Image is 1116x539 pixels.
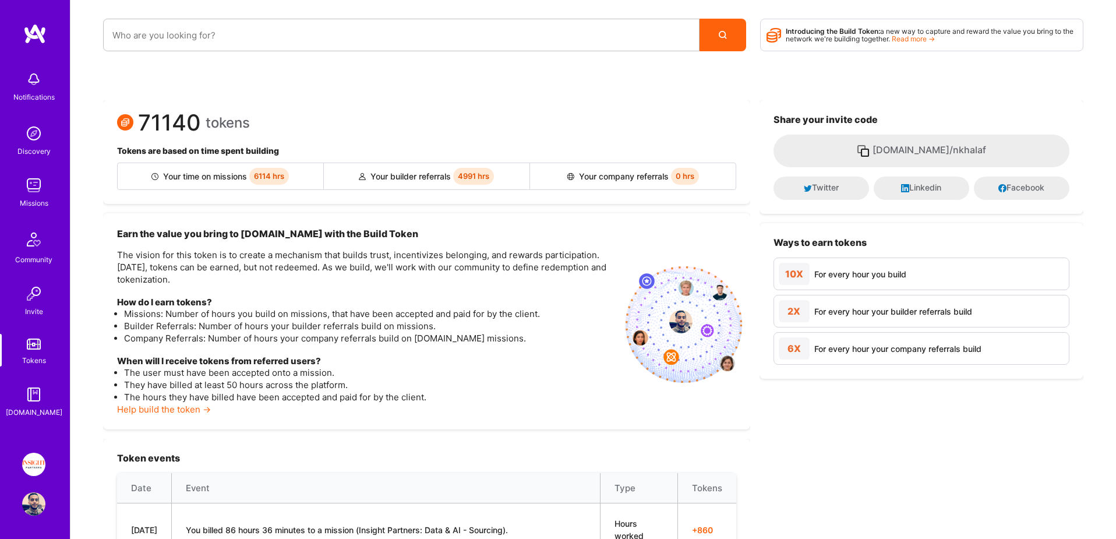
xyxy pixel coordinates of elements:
[874,177,969,200] button: Linkedin
[774,135,1069,167] button: [DOMAIN_NAME]/nkhalaf
[117,249,616,286] p: The vision for this token is to create a mechanism that builds trust, incentivizes belonging, and...
[22,68,45,91] img: bell
[814,305,972,318] div: For every hour your builder referrals build
[22,282,45,305] img: Invite
[669,310,693,333] img: profile
[138,117,201,129] span: 71140
[901,184,909,192] i: icon LinkedInDark
[22,383,45,406] img: guide book
[359,173,366,180] img: Builder referral icon
[206,117,250,129] span: tokens
[27,339,41,350] img: tokens
[786,27,1073,43] span: a new way to capture and reward the value you bring to the network we're building together.
[13,91,55,103] div: Notifications
[779,337,810,360] div: 6X
[23,23,47,44] img: logo
[124,379,616,391] li: They have billed at least 50 hours across the platform.
[124,332,616,344] li: Company Referrals: Number of hours your company referrals build on [DOMAIN_NAME] missions.
[15,253,52,266] div: Community
[998,184,1006,192] i: icon Facebook
[117,356,616,367] h4: When will I receive tokens from referred users?
[124,308,616,320] li: Missions: Number of hours you build on missions, that have been accepted and paid for by the client.
[19,492,48,516] a: User Avatar
[692,524,722,536] span: + 860
[124,320,616,332] li: Builder Referrals: Number of hours your builder referrals build on missions.
[25,305,43,318] div: Invite
[814,343,981,355] div: For every hour your company referrals build
[453,168,494,185] span: 4991 hrs
[17,145,51,157] div: Discovery
[20,226,48,253] img: Community
[856,144,870,158] i: icon Copy
[22,453,45,476] img: Insight Partners: Data & AI - Sourcing
[671,168,699,185] span: 0 hrs
[567,173,574,180] img: Company referral icon
[151,173,158,180] img: Builder icon
[124,367,616,379] li: The user must have been accepted onto a mission.
[117,404,211,415] a: Help build the token →
[892,34,935,43] a: Read more →
[804,184,812,192] i: icon Twitter
[6,406,62,418] div: [DOMAIN_NAME]
[249,168,289,185] span: 6114 hrs
[124,391,616,403] li: The hours they have billed have been accepted and paid for by the client.
[530,163,736,189] div: Your company referrals
[20,197,48,209] div: Missions
[117,114,133,131] img: Token icon
[22,174,45,197] img: teamwork
[118,163,324,189] div: Your time on missions
[22,492,45,516] img: User Avatar
[719,31,727,39] i: icon Search
[786,27,880,36] strong: Introducing the Build Token:
[974,177,1069,200] button: Facebook
[677,473,736,503] th: Tokens
[774,114,1069,125] h3: Share your invite code
[626,266,742,383] img: invite
[172,473,601,503] th: Event
[774,177,869,200] button: Twitter
[779,300,810,322] div: 2X
[767,24,781,46] i: icon Points
[324,163,530,189] div: Your builder referrals
[779,263,810,285] div: 10X
[117,453,736,464] h3: Token events
[600,473,677,503] th: Type
[22,122,45,145] img: discovery
[117,146,736,156] h4: Tokens are based on time spent building
[117,297,616,308] h4: How do I earn tokens?
[19,453,48,476] a: Insight Partners: Data & AI - Sourcing
[117,227,616,240] h3: Earn the value you bring to [DOMAIN_NAME] with the Build Token
[774,237,1069,248] h3: Ways to earn tokens
[117,473,172,503] th: Date
[112,20,690,50] input: Who are you looking for?
[22,354,46,367] div: Tokens
[814,268,906,280] div: For every hour you build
